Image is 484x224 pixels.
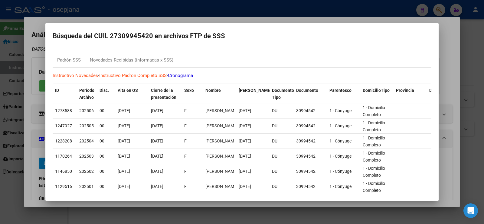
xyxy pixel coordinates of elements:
span: Departamento [429,88,457,93]
span: [DATE] [151,139,163,143]
datatable-header-cell: Cierre de la presentación [149,84,182,104]
span: 1 - Cónyuge [329,139,352,143]
div: 00 [100,183,113,190]
span: ID [55,88,59,93]
div: DU [272,107,291,114]
span: Documento [296,88,318,93]
datatable-header-cell: Provincia [394,84,427,104]
span: [DATE] [239,123,251,128]
div: Padrón SSS [57,57,81,64]
span: [DATE] [239,108,251,113]
div: DU [272,168,291,175]
div: 00 [100,122,113,129]
a: Instructivo Padron Completo SSS [99,73,167,78]
span: 1228208 [55,139,72,143]
div: 30994542 [296,153,325,160]
span: [DATE] [239,184,251,189]
div: 00 [100,168,113,175]
span: F [184,184,187,189]
h2: Búsqueda del CUIL 27309945420 en archivos FTP de SSS [53,30,431,42]
span: Cierre de la presentación [151,88,176,100]
span: [DATE] [118,154,130,159]
span: [DATE] [118,108,130,113]
span: [DATE] [239,169,251,174]
div: 30994542 [296,183,325,190]
datatable-header-cell: ID [53,84,77,104]
div: DU [272,122,291,129]
span: 1 - Domicilio Completo [363,120,385,132]
span: Sexo [184,88,194,93]
span: 1 - Domicilio Completo [363,135,385,147]
span: [DATE] [118,169,130,174]
span: MAZZITELLI VANESA ALEJANDRA [205,123,238,128]
div: Novedades Recibidas (informadas x SSS) [90,57,173,64]
datatable-header-cell: Parentesco [327,84,360,104]
div: DU [272,138,291,145]
span: 1247927 [55,123,72,128]
span: 1 - Cónyuge [329,169,352,174]
span: DomicilioTipo [363,88,390,93]
span: [DATE] [151,184,163,189]
div: 30994542 [296,168,325,175]
div: 00 [100,138,113,145]
span: MAZZITELLI VANESA ALEJANDRA [205,108,238,113]
span: [DATE] [151,108,163,113]
span: MAZZITELLI VANESA ALEJANDRA [205,154,238,159]
datatable-header-cell: Nombre [203,84,236,104]
datatable-header-cell: Documento Tipo [270,84,294,104]
span: 202502 [79,169,94,174]
span: Parentesco [329,88,352,93]
datatable-header-cell: Sexo [182,84,203,104]
span: 1 - Cónyuge [329,154,352,159]
span: 1146850 [55,169,72,174]
span: 1129516 [55,184,72,189]
span: [DATE] [151,154,163,159]
a: Instructivo Novedades [53,73,98,78]
span: 202506 [79,108,94,113]
datatable-header-cell: Documento [294,84,327,104]
div: 30994542 [296,138,325,145]
span: [DATE] [118,123,130,128]
span: [DATE] [239,154,251,159]
span: 1170264 [55,154,72,159]
a: Cronograma [168,73,193,78]
datatable-header-cell: Disc. [97,84,115,104]
div: DU [272,183,291,190]
datatable-header-cell: Alta en OS [115,84,149,104]
span: F [184,123,187,128]
span: F [184,169,187,174]
datatable-header-cell: Departamento [427,84,460,104]
span: 1273588 [55,108,72,113]
span: Documento Tipo [272,88,294,100]
div: 00 [100,153,113,160]
span: [PERSON_NAME]. [239,88,273,93]
span: [DATE] [151,123,163,128]
p: - - [53,72,431,79]
span: 202503 [79,154,94,159]
span: [DATE] [118,184,130,189]
span: 1 - Domicilio Completo [363,181,385,193]
div: 00 [100,107,113,114]
span: [DATE] [118,139,130,143]
span: Alta en OS [118,88,138,93]
span: 1 - Domicilio Completo [363,105,385,117]
span: F [184,139,187,143]
span: 202505 [79,123,94,128]
div: 30994542 [296,107,325,114]
div: Open Intercom Messenger [463,203,478,218]
span: [DATE] [151,169,163,174]
span: MAZZITELLI VANESA ALEJANDRA [205,184,238,189]
div: 30994542 [296,122,325,129]
span: Período Archivo [79,88,94,100]
span: Provincia [396,88,414,93]
datatable-header-cell: DomicilioTipo [360,84,394,104]
span: MAZZITELLI VANESA ALEJANDRA [205,169,238,174]
span: 202501 [79,184,94,189]
span: 1 - Cónyuge [329,123,352,128]
span: Disc. [100,88,109,93]
span: Nombre [205,88,221,93]
span: F [184,108,187,113]
span: 1 - Cónyuge [329,184,352,189]
span: F [184,154,187,159]
span: 202504 [79,139,94,143]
